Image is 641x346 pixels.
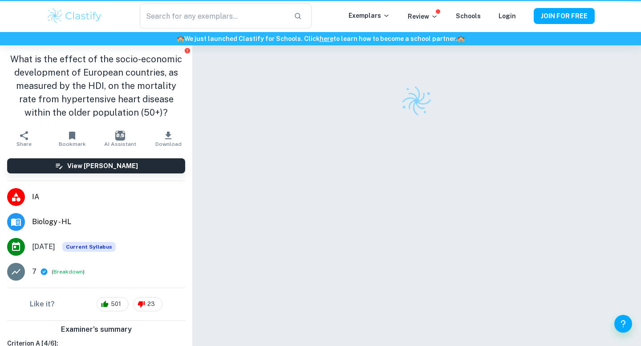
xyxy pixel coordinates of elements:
[4,324,189,335] h6: Examiner's summary
[614,315,632,333] button: Help and Feedback
[7,52,185,119] h1: What is the effect of the socio-economic development of European countries, as measured by the HD...
[457,35,465,42] span: 🏫
[48,126,96,151] button: Bookmark
[104,141,136,147] span: AI Assistant
[67,161,138,171] h6: View [PERSON_NAME]
[62,242,116,252] span: Current Syllabus
[2,34,639,44] h6: We just launched Clastify for Schools. Click to learn how to become a school partner.
[349,11,390,20] p: Exemplars
[534,8,595,24] button: JOIN FOR FREE
[398,83,435,120] img: Clastify logo
[456,12,481,20] a: Schools
[155,141,182,147] span: Download
[32,217,185,227] span: Biology - HL
[320,35,333,42] a: here
[46,7,103,25] img: Clastify logo
[184,47,191,54] button: Report issue
[408,12,438,21] p: Review
[106,300,126,309] span: 501
[62,242,116,252] div: This exemplar is based on the current syllabus. Feel free to refer to it for inspiration/ideas wh...
[32,241,55,252] span: [DATE]
[97,297,129,311] div: 501
[53,268,83,276] button: Breakdown
[96,126,144,151] button: AI Assistant
[177,35,184,42] span: 🏫
[30,299,55,310] h6: Like it?
[32,266,37,277] p: 7
[52,268,85,276] span: ( )
[59,141,86,147] span: Bookmark
[142,300,160,309] span: 23
[499,12,516,20] a: Login
[144,126,192,151] button: Download
[16,141,32,147] span: Share
[32,192,185,202] span: IA
[115,131,125,141] img: AI Assistant
[133,297,162,311] div: 23
[140,4,287,28] input: Search for any exemplars...
[7,158,185,173] button: View [PERSON_NAME]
